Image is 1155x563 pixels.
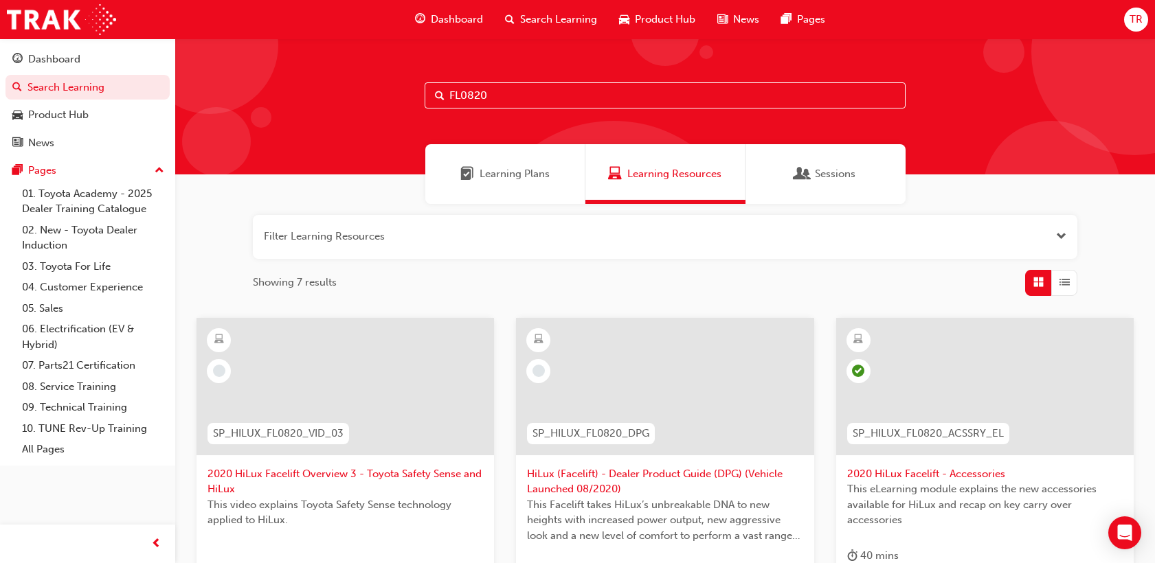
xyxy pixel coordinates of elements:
span: Search Learning [520,12,597,27]
div: Product Hub [28,107,89,123]
button: Pages [5,158,170,183]
span: learningRecordVerb_COMPLETE-icon [852,365,864,377]
span: guage-icon [415,11,425,28]
span: car-icon [619,11,629,28]
a: 07. Parts21 Certification [16,355,170,376]
span: pages-icon [12,165,23,177]
a: 03. Toyota For Life [16,256,170,277]
a: car-iconProduct Hub [608,5,706,34]
span: TR [1130,12,1143,27]
button: DashboardSearch LearningProduct HubNews [5,44,170,158]
span: HiLux (Facelift) - Dealer Product Guide (DPG) (Vehicle Launched 08/2020) [527,466,803,497]
a: All Pages [16,439,170,460]
span: Pages [797,12,825,27]
a: 10. TUNE Rev-Up Training [16,418,170,439]
a: Dashboard [5,47,170,72]
span: List [1059,275,1070,290]
span: Learning Resources [627,166,721,182]
span: prev-icon [151,536,161,553]
span: news-icon [717,11,728,28]
div: Open Intercom Messenger [1108,516,1141,549]
span: learningResourceType_ELEARNING-icon [853,331,863,349]
span: pages-icon [781,11,792,28]
a: guage-iconDashboard [404,5,494,34]
span: Product Hub [635,12,695,27]
span: search-icon [505,11,515,28]
span: news-icon [12,137,23,150]
a: Product Hub [5,102,170,128]
img: Trak [7,4,116,35]
span: Dashboard [431,12,483,27]
span: Learning Resources [608,166,622,182]
input: Search... [425,82,906,108]
a: 09. Technical Training [16,397,170,418]
div: Dashboard [28,51,80,67]
a: news-iconNews [706,5,770,34]
a: SessionsSessions [745,144,906,204]
span: This eLearning module explains the new accessories available for HiLux and recap on key carry ove... [847,481,1123,528]
span: SP_HILUX_FL0820_VID_03 [213,426,344,441]
a: 04. Customer Experience [16,277,170,298]
span: learningRecordVerb_NONE-icon [213,365,225,377]
span: 2020 HiLux Facelift Overview 3 - Toyota Safety Sense and HiLux [208,466,483,497]
span: 2020 HiLux Facelift - Accessories [847,466,1123,482]
a: Learning ResourcesLearning Resources [585,144,745,204]
span: This video explains Toyota Safety Sense technology applied to HiLux. [208,497,483,528]
span: search-icon [12,82,22,94]
span: car-icon [12,109,23,122]
span: News [733,12,759,27]
span: Learning Plans [460,166,474,182]
a: News [5,130,170,156]
a: 08. Service Training [16,376,170,398]
a: 06. Electrification (EV & Hybrid) [16,319,170,355]
span: Sessions [796,166,809,182]
span: Sessions [815,166,855,182]
span: learningRecordVerb_NONE-icon [532,365,545,377]
span: This Facelift takes HiLux’s unbreakable DNA to new heights with increased power output, new aggre... [527,497,803,544]
span: learningResourceType_ELEARNING-icon [214,331,224,349]
a: Search Learning [5,75,170,100]
a: 05. Sales [16,298,170,319]
a: Learning PlansLearning Plans [425,144,585,204]
span: Grid [1033,275,1044,290]
div: News [28,135,54,151]
span: up-icon [155,162,164,180]
a: search-iconSearch Learning [494,5,608,34]
span: Showing 7 results [253,275,337,290]
span: SP_HILUX_FL0820_DPG [532,426,649,441]
span: Search [435,88,445,104]
button: TR [1124,8,1148,32]
div: Pages [28,163,56,179]
span: SP_HILUX_FL0820_ACSSRY_EL [853,426,1004,441]
a: 02. New - Toyota Dealer Induction [16,220,170,256]
a: 01. Toyota Academy - 2025 Dealer Training Catalogue [16,183,170,220]
span: learningResourceType_ELEARNING-icon [534,331,543,349]
button: Open the filter [1056,229,1066,244]
span: guage-icon [12,54,23,66]
a: pages-iconPages [770,5,836,34]
span: Learning Plans [480,166,550,182]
